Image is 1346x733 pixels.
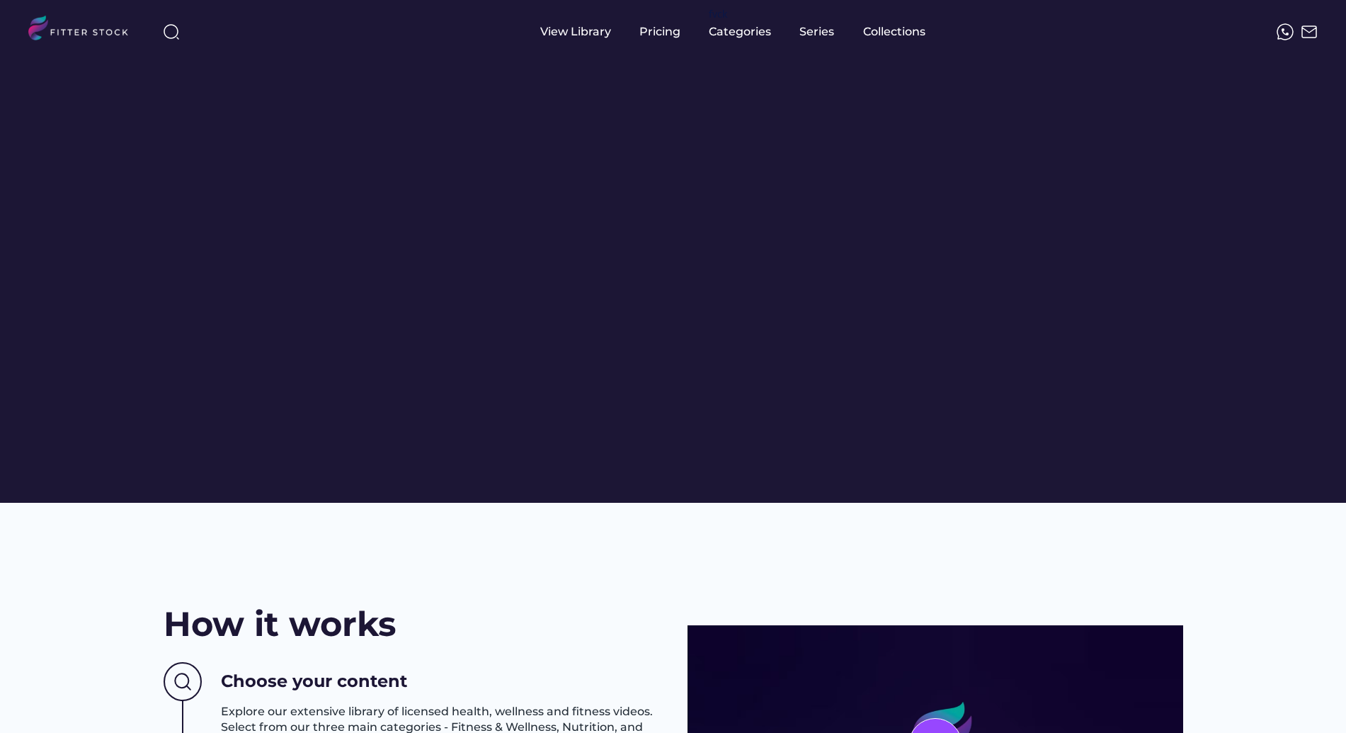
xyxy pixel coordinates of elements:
img: Frame%2051.svg [1301,23,1318,40]
div: Series [799,24,835,40]
img: Group%201000002437%20%282%29.svg [164,662,202,702]
img: meteor-icons_whatsapp%20%281%29.svg [1277,23,1294,40]
h2: How it works [164,601,396,648]
div: Pricing [639,24,680,40]
div: View Library [540,24,611,40]
div: Categories [709,24,771,40]
img: LOGO.svg [28,16,140,45]
div: Collections [863,24,925,40]
div: fvck [709,7,727,21]
img: search-normal%203.svg [163,23,180,40]
h3: Choose your content [221,669,407,693]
